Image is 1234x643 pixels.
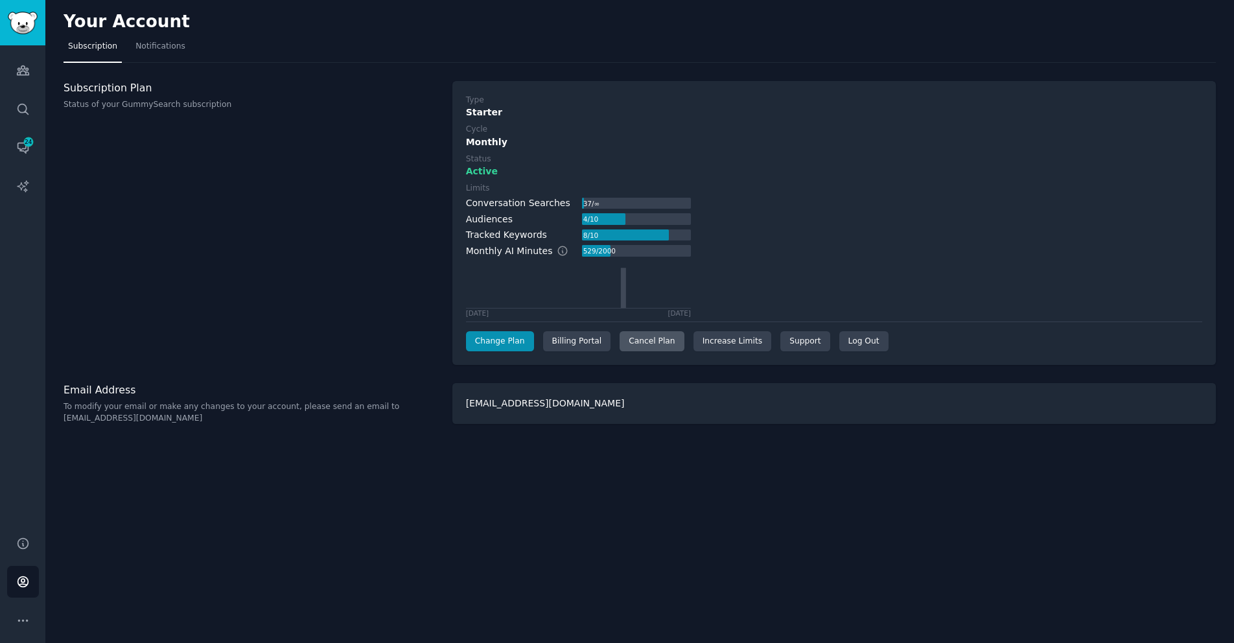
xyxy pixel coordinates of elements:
div: [DATE] [668,309,691,318]
span: Subscription [68,41,117,53]
div: Audiences [466,213,513,226]
div: Status [466,154,491,165]
a: Increase Limits [693,331,772,352]
div: Cancel Plan [620,331,684,352]
p: Status of your GummySearch subscription [64,99,439,111]
div: 8 / 10 [582,229,600,241]
div: [DATE] [466,309,489,318]
div: Conversation Searches [466,196,570,210]
span: 24 [23,137,34,146]
a: Subscription [64,36,122,63]
div: Limits [466,183,490,194]
a: 24 [7,132,39,163]
a: Notifications [131,36,190,63]
div: Starter [466,106,1202,119]
p: To modify your email or make any changes to your account, please send an email to [EMAIL_ADDRESS]... [64,401,439,424]
div: 4 / 10 [582,213,600,225]
div: Cycle [466,124,487,135]
div: Type [466,95,484,106]
div: 529 / 2000 [582,245,617,257]
h2: Your Account [64,12,190,32]
h3: Subscription Plan [64,81,439,95]
h3: Email Address [64,383,439,397]
div: 37 / ∞ [582,198,601,209]
div: Monthly AI Minutes [466,244,582,258]
div: [EMAIL_ADDRESS][DOMAIN_NAME] [452,383,1216,424]
a: Support [780,331,830,352]
div: Monthly [466,135,1202,149]
div: Billing Portal [543,331,611,352]
div: Log Out [839,331,889,352]
a: Change Plan [466,331,534,352]
div: Tracked Keywords [466,228,547,242]
span: Active [466,165,498,178]
span: Notifications [135,41,185,53]
img: GummySearch logo [8,12,38,34]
